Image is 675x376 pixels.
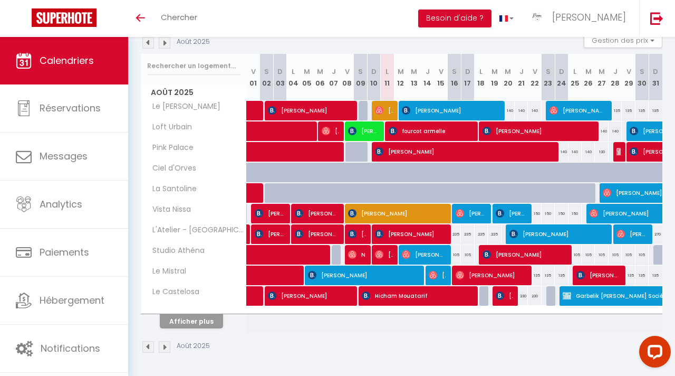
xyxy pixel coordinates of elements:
span: Paiements [40,246,89,259]
div: 135 [649,266,662,285]
span: [PERSON_NAME] [295,224,339,244]
abbr: M [491,67,498,77]
span: [PERSON_NAME] [268,100,351,120]
div: 135 [622,101,635,120]
abbr: D [653,67,658,77]
span: [PERSON_NAME] [308,265,418,285]
span: [PERSON_NAME] [348,203,445,223]
span: [PERSON_NAME] [456,265,526,285]
div: 135 [649,101,662,120]
span: Vista Nissa [143,204,194,215]
div: 140 [568,142,582,162]
th: 29 [622,54,635,101]
span: [PERSON_NAME] [616,142,621,162]
span: [PERSON_NAME] [375,100,392,120]
abbr: M [398,67,404,77]
span: Pink Palace [143,142,196,154]
span: [PERSON_NAME] [375,245,392,265]
img: logout [650,12,663,25]
div: 140 [609,121,622,141]
div: 105 [448,245,461,265]
th: 28 [609,54,622,101]
abbr: D [371,67,377,77]
abbr: S [264,67,269,77]
th: 18 [475,54,488,101]
span: [PERSON_NAME] [552,11,626,24]
th: 25 [568,54,582,101]
th: 30 [635,54,649,101]
th: 19 [488,54,501,101]
abbr: J [613,67,618,77]
span: [PERSON_NAME] [348,224,365,244]
abbr: S [546,67,551,77]
abbr: L [573,67,576,77]
th: 05 [300,54,313,101]
abbr: S [640,67,644,77]
abbr: L [479,67,483,77]
th: 04 [287,54,300,101]
th: 24 [555,54,568,101]
iframe: LiveChat chat widget [631,332,675,376]
span: [PERSON_NAME] [483,245,566,265]
input: Rechercher un logement... [147,57,240,76]
span: fourcot armelle [389,121,472,141]
span: [PERSON_NAME] [255,203,285,223]
p: Août 2025 [177,37,210,47]
div: 235 [475,224,488,244]
abbr: V [345,67,350,77]
abbr: M [411,67,417,77]
div: 140 [528,101,541,120]
span: Août 2025 [141,85,246,100]
th: 06 [314,54,327,101]
abbr: M [317,67,323,77]
th: 11 [381,54,394,101]
span: [PERSON_NAME] [402,100,498,120]
span: [PERSON_NAME] [496,203,526,223]
th: 31 [649,54,662,101]
span: [PERSON_NAME] [348,121,379,141]
span: Le Mistral [143,266,189,277]
abbr: M [505,67,511,77]
div: 230 [528,286,541,306]
div: 140 [502,101,515,120]
span: [PERSON_NAME] [509,224,606,244]
div: 105 [622,245,635,265]
abbr: M [304,67,310,77]
abbr: M [585,67,592,77]
div: 105 [635,245,649,265]
div: 135 [635,101,649,120]
th: 21 [515,54,528,101]
abbr: V [533,67,537,77]
span: Calendriers [40,54,94,67]
th: 17 [461,54,474,101]
span: Notifications [41,342,100,355]
span: Studio Athéna [143,245,207,257]
button: Besoin d'aide ? [418,10,491,27]
span: La Santoline [143,183,199,195]
th: 23 [542,54,555,101]
abbr: J [426,67,430,77]
div: 135 [555,266,568,285]
div: 135 [609,101,622,120]
div: 105 [609,245,622,265]
abbr: M [599,67,605,77]
span: [PERSON_NAME] [295,203,339,223]
div: 105 [595,245,608,265]
abbr: V [439,67,443,77]
div: 105 [568,245,582,265]
th: 26 [582,54,595,101]
span: Le [PERSON_NAME] [143,101,223,112]
span: [PERSON_NAME] [496,286,513,306]
abbr: D [465,67,470,77]
th: 16 [448,54,461,101]
abbr: L [385,67,389,77]
span: Hébergement [40,294,104,307]
div: 235 [461,224,474,244]
span: L'Atelier - [GEOGRAPHIC_DATA] [143,224,248,236]
div: 230 [515,286,528,306]
div: 105 [582,245,595,265]
th: 01 [247,54,260,101]
p: Août 2025 [177,341,210,351]
img: ... [529,10,545,25]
